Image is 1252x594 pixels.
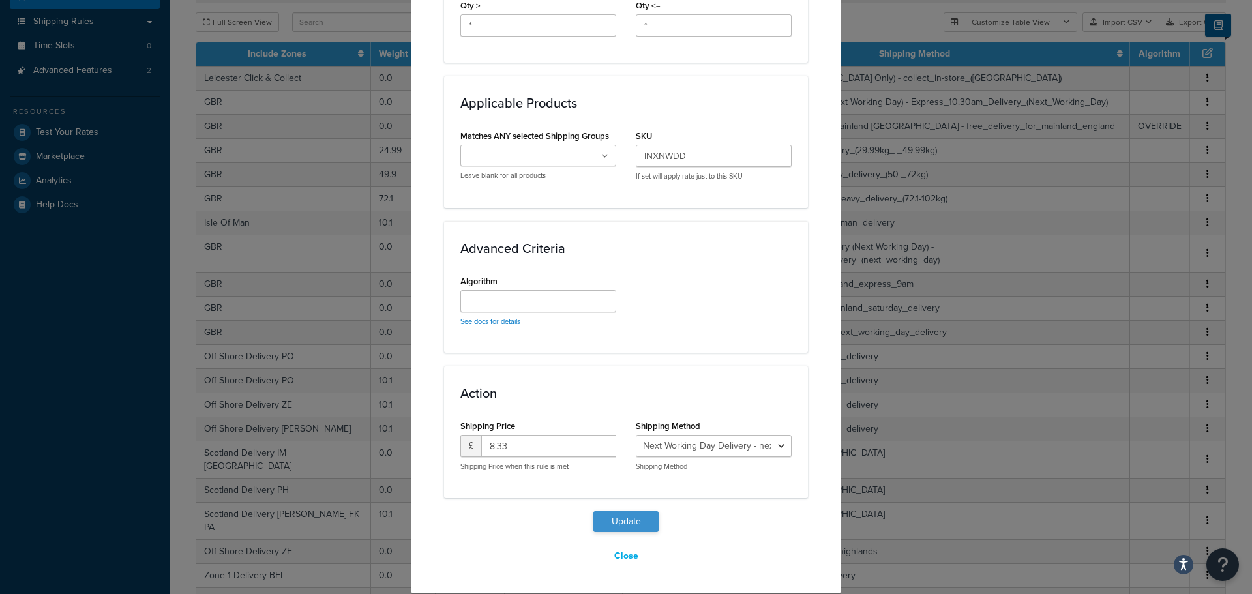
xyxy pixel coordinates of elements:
label: Algorithm [460,276,498,286]
h3: Action [460,386,792,400]
label: Matches ANY selected Shipping Groups [460,131,609,141]
a: See docs for details [460,316,520,327]
label: Qty > [460,1,481,10]
label: Shipping Price [460,421,515,431]
p: Shipping Method [636,462,792,471]
label: Shipping Method [636,421,700,431]
button: Update [593,511,659,532]
button: Close [606,545,647,567]
h3: Applicable Products [460,96,792,110]
p: Leave blank for all products [460,171,616,181]
p: Shipping Price when this rule is met [460,462,616,471]
span: £ [460,435,481,457]
h3: Advanced Criteria [460,241,792,256]
label: Qty <= [636,1,661,10]
p: If set will apply rate just to this SKU [636,171,792,181]
label: SKU [636,131,652,141]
